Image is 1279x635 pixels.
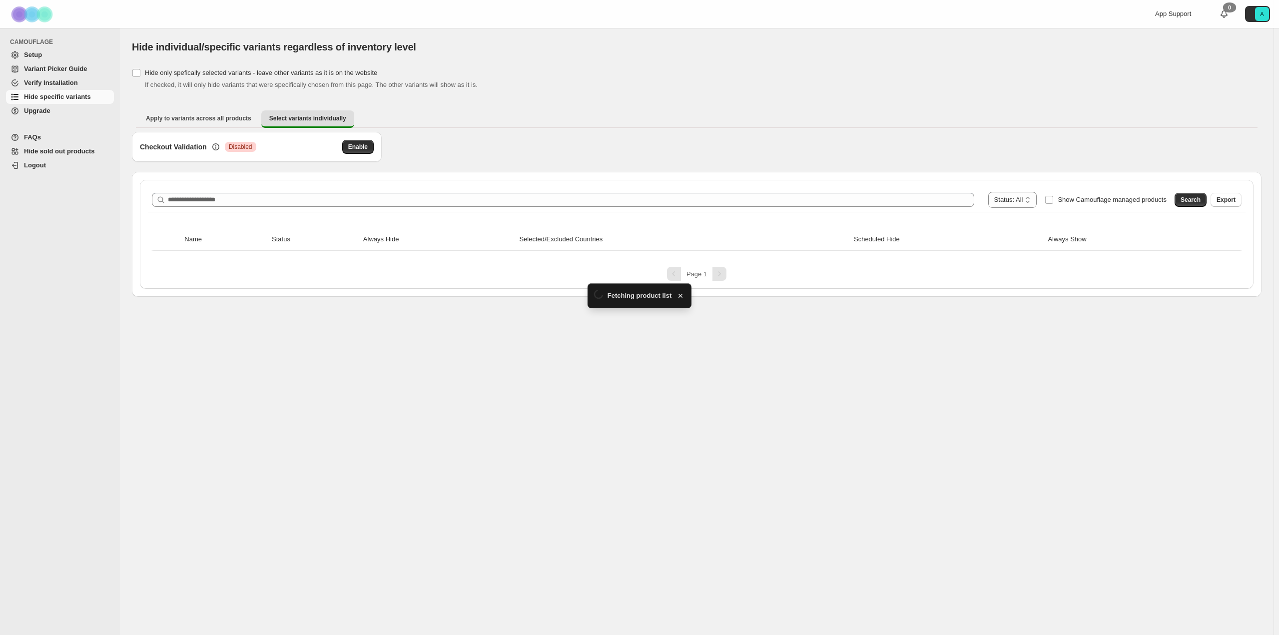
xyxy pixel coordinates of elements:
[1217,196,1236,204] span: Export
[24,147,95,155] span: Hide sold out products
[360,228,517,251] th: Always Hide
[146,114,251,122] span: Apply to variants across all products
[516,228,851,251] th: Selected/Excluded Countries
[24,107,50,114] span: Upgrade
[1045,228,1212,251] th: Always Show
[6,158,114,172] a: Logout
[1155,10,1191,17] span: App Support
[6,90,114,104] a: Hide specific variants
[1181,196,1201,204] span: Search
[132,132,1262,297] div: Select variants individually
[1255,7,1269,21] span: Avatar with initials A
[6,130,114,144] a: FAQs
[6,104,114,118] a: Upgrade
[145,69,377,76] span: Hide only spefically selected variants - leave other variants as it is on the website
[24,79,78,86] span: Verify Installation
[1058,196,1167,203] span: Show Camouflage managed products
[6,48,114,62] a: Setup
[851,228,1045,251] th: Scheduled Hide
[24,93,91,100] span: Hide specific variants
[10,38,115,46] span: CAMOUFLAGE
[1223,2,1236,12] div: 0
[269,228,360,251] th: Status
[140,142,207,152] h3: Checkout Validation
[6,144,114,158] a: Hide sold out products
[181,228,269,251] th: Name
[1211,193,1242,207] button: Export
[261,110,354,128] button: Select variants individually
[8,0,58,28] img: Camouflage
[24,65,87,72] span: Variant Picker Guide
[1175,193,1207,207] button: Search
[6,76,114,90] a: Verify Installation
[24,133,41,141] span: FAQs
[269,114,346,122] span: Select variants individually
[24,161,46,169] span: Logout
[1260,11,1264,17] text: A
[348,143,368,151] span: Enable
[148,267,1246,281] nav: Pagination
[145,81,478,88] span: If checked, it will only hide variants that were specifically chosen from this page. The other va...
[132,41,416,52] span: Hide individual/specific variants regardless of inventory level
[608,291,672,301] span: Fetching product list
[686,270,707,278] span: Page 1
[342,140,374,154] button: Enable
[6,62,114,76] a: Variant Picker Guide
[24,51,42,58] span: Setup
[138,110,259,126] button: Apply to variants across all products
[229,143,252,151] span: Disabled
[1219,9,1229,19] a: 0
[1245,6,1270,22] button: Avatar with initials A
